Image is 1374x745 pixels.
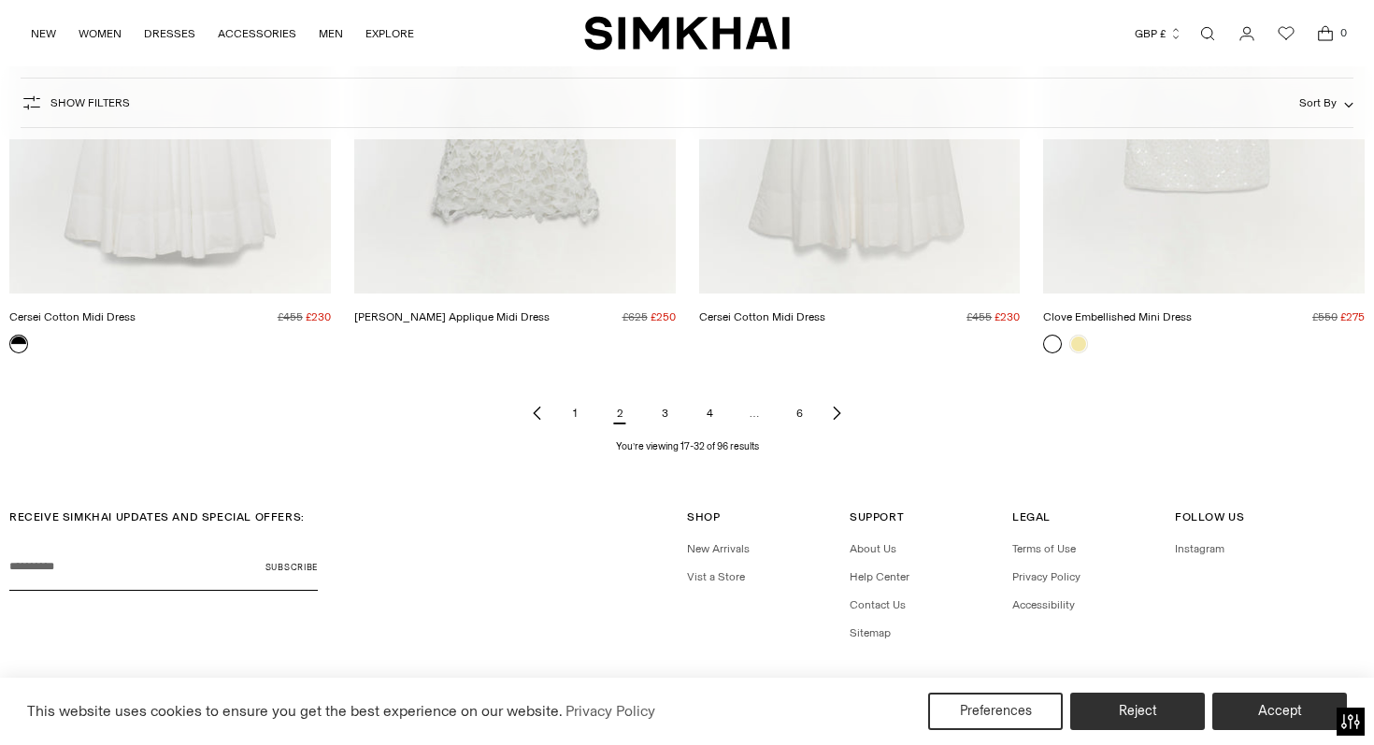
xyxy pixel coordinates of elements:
[218,13,296,54] a: ACCESSORIES
[780,394,818,432] a: Page 6 of results
[319,13,343,54] a: MEN
[850,626,891,639] a: Sitemap
[1070,693,1205,730] button: Reject
[1299,96,1337,109] span: Sort By
[850,542,896,555] a: About Us
[1175,542,1224,555] a: Instagram
[31,13,56,54] a: NEW
[556,394,594,432] a: Page 1 of results
[27,702,563,720] span: This website uses cookies to ensure you get the best experience on our website.
[699,310,825,323] a: Cersei Cotton Midi Dress
[21,88,130,118] button: Show Filters
[9,310,136,323] a: Cersei Cotton Midi Dress
[144,13,195,54] a: DRESSES
[1189,15,1226,52] a: Open search modal
[646,394,683,432] a: Page 3 of results
[736,394,773,432] span: …
[1299,93,1353,113] button: Sort By
[1267,15,1305,52] a: Wishlist
[526,394,549,432] a: Previous page of results
[1307,15,1344,52] a: Open cart modal
[365,13,414,54] a: EXPLORE
[1012,598,1075,611] a: Accessibility
[687,510,720,523] span: Shop
[1012,510,1051,523] span: Legal
[79,13,122,54] a: WOMEN
[850,510,904,523] span: Support
[616,439,759,454] p: You’re viewing 17-32 of 96 results
[1012,570,1081,583] a: Privacy Policy
[563,697,658,725] a: Privacy Policy (opens in a new tab)
[9,510,305,523] span: RECEIVE SIMKHAI UPDATES AND SPECIAL OFFERS:
[354,310,550,323] a: [PERSON_NAME] Applique Midi Dress
[1175,510,1244,523] span: Follow Us
[687,542,750,555] a: New Arrivals
[265,544,318,591] button: Subscribe
[825,394,848,432] a: Next page of results
[1212,693,1347,730] button: Accept
[850,570,909,583] a: Help Center
[50,96,130,109] span: Show Filters
[850,598,906,611] a: Contact Us
[687,570,745,583] a: Vist a Store
[1043,310,1192,323] a: Clove Embellished Mini Dress
[1012,542,1076,555] a: Terms of Use
[584,15,790,51] a: SIMKHAI
[1228,15,1266,52] a: Go to the account page
[1135,13,1182,54] button: GBP £
[1335,24,1352,41] span: 0
[691,394,728,432] a: Page 4 of results
[928,693,1063,730] button: Preferences
[601,394,638,432] span: 2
